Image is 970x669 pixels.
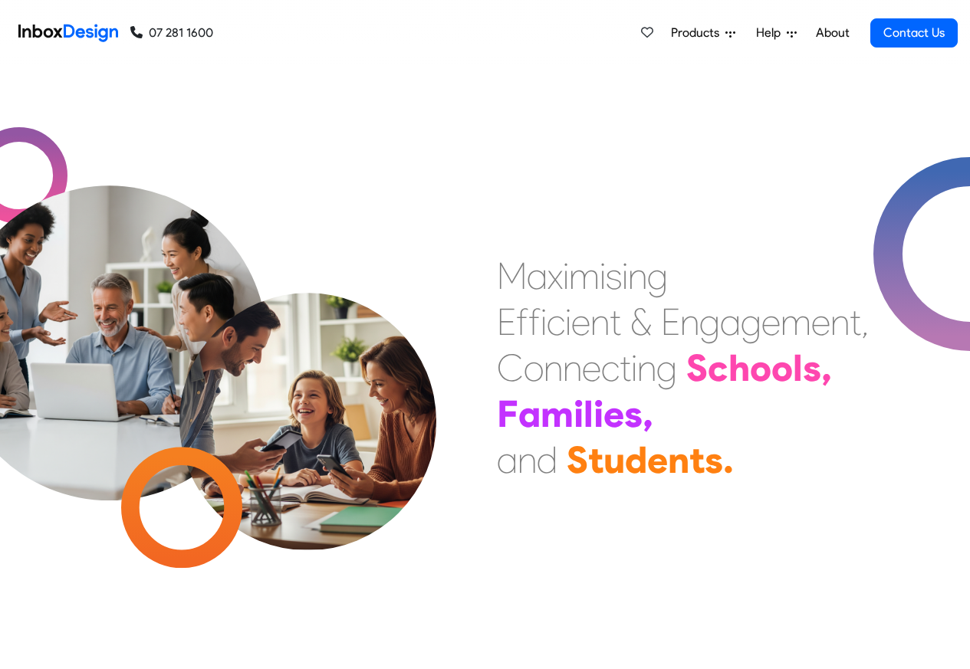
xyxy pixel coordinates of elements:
div: i [594,391,603,437]
div: n [518,437,537,483]
div: t [689,437,705,483]
div: e [761,299,781,345]
div: a [518,391,541,437]
div: s [803,345,821,391]
div: i [600,253,606,299]
div: s [624,391,643,437]
div: m [569,253,600,299]
span: Products [671,24,725,42]
a: 07 281 1600 [130,24,213,42]
div: n [637,345,656,391]
div: i [565,299,571,345]
div: S [686,345,708,391]
div: s [606,253,622,299]
div: d [625,437,647,483]
div: n [668,437,689,483]
div: e [582,345,601,391]
div: n [680,299,699,345]
div: g [647,253,668,299]
div: C [497,345,524,391]
a: Help [750,18,803,48]
a: Contact Us [870,18,958,48]
div: s [705,437,723,483]
div: a [497,437,518,483]
div: c [601,345,620,391]
div: c [547,299,565,345]
div: i [631,345,637,391]
div: o [750,345,771,391]
div: l [793,345,803,391]
div: i [563,253,569,299]
div: a [527,253,547,299]
div: f [528,299,541,345]
div: M [497,253,527,299]
div: . [723,437,734,483]
div: t [850,299,861,345]
div: E [497,299,516,345]
div: i [574,391,584,437]
div: E [661,299,680,345]
a: Products [665,18,741,48]
div: Maximising Efficient & Engagement, Connecting Schools, Families, and Students. [497,253,869,483]
div: e [603,391,624,437]
div: g [656,345,677,391]
div: n [590,299,610,345]
a: About [811,18,853,48]
div: m [781,299,811,345]
div: t [610,299,621,345]
div: , [643,391,653,437]
div: f [516,299,528,345]
div: l [584,391,594,437]
div: F [497,391,518,437]
div: o [771,345,793,391]
div: g [741,299,761,345]
div: , [861,299,869,345]
img: parents_with_child.png [147,229,469,550]
div: e [647,437,668,483]
div: d [537,437,557,483]
div: i [541,299,547,345]
div: u [603,437,625,483]
span: Help [756,24,787,42]
div: e [811,299,830,345]
div: t [588,437,603,483]
div: S [567,437,588,483]
div: e [571,299,590,345]
div: t [620,345,631,391]
div: & [630,299,652,345]
div: o [524,345,544,391]
div: h [728,345,750,391]
div: i [622,253,628,299]
div: a [720,299,741,345]
div: n [830,299,850,345]
div: g [699,299,720,345]
div: n [628,253,647,299]
div: c [708,345,728,391]
div: n [544,345,563,391]
div: n [563,345,582,391]
div: , [821,345,832,391]
div: x [547,253,563,299]
div: m [541,391,574,437]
